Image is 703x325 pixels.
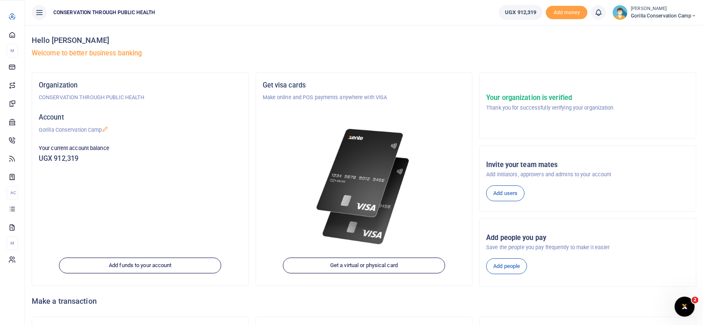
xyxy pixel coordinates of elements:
li: Wallet ballance [495,5,546,20]
li: M [7,44,18,57]
h5: Get visa cards [263,81,466,90]
h5: Welcome to better business banking [32,49,696,57]
a: Add funds to your account [59,258,221,274]
h5: Organization [39,81,242,90]
li: M [7,236,18,250]
iframe: Intercom live chat [675,297,695,317]
span: CONSERVATION THROUGH PUBLIC HEALTH [50,9,158,16]
p: CONSERVATION THROUGH PUBLIC HEALTH [39,93,242,102]
h5: Invite your team mates [486,161,689,169]
h5: UGX 912,319 [39,155,242,163]
span: Add money [546,6,588,20]
p: Gorilla Conservation Camp [39,126,242,134]
h4: Make a transaction [32,297,696,306]
img: xente-_physical_cards.png [313,122,414,252]
p: Make online and POS payments anywhere with VISA [263,93,466,102]
span: 2 [692,297,698,303]
h5: Account [39,113,242,122]
p: Your current account balance [39,144,242,152]
p: Save the people you pay frequently to make it easier [486,243,689,252]
span: Gorilla Conservation Camp [631,12,696,20]
a: Add people [486,258,527,274]
a: Get a virtual or physical card [283,258,445,274]
span: UGX 912,319 [505,8,536,17]
p: Add initiators, approvers and admins to your account [486,170,689,179]
small: [PERSON_NAME] [631,5,696,12]
p: Thank you for successfully verifying your organization [486,104,613,112]
h4: Hello [PERSON_NAME] [32,36,696,45]
img: profile-user [613,5,628,20]
a: Add users [486,185,525,201]
h5: Add people you pay [486,234,689,242]
li: Toup your wallet [546,6,588,20]
h5: Your organization is verified [486,94,613,102]
a: UGX 912,319 [499,5,542,20]
a: profile-user [PERSON_NAME] Gorilla Conservation Camp [613,5,696,20]
a: Add money [546,9,588,15]
li: Ac [7,186,18,200]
